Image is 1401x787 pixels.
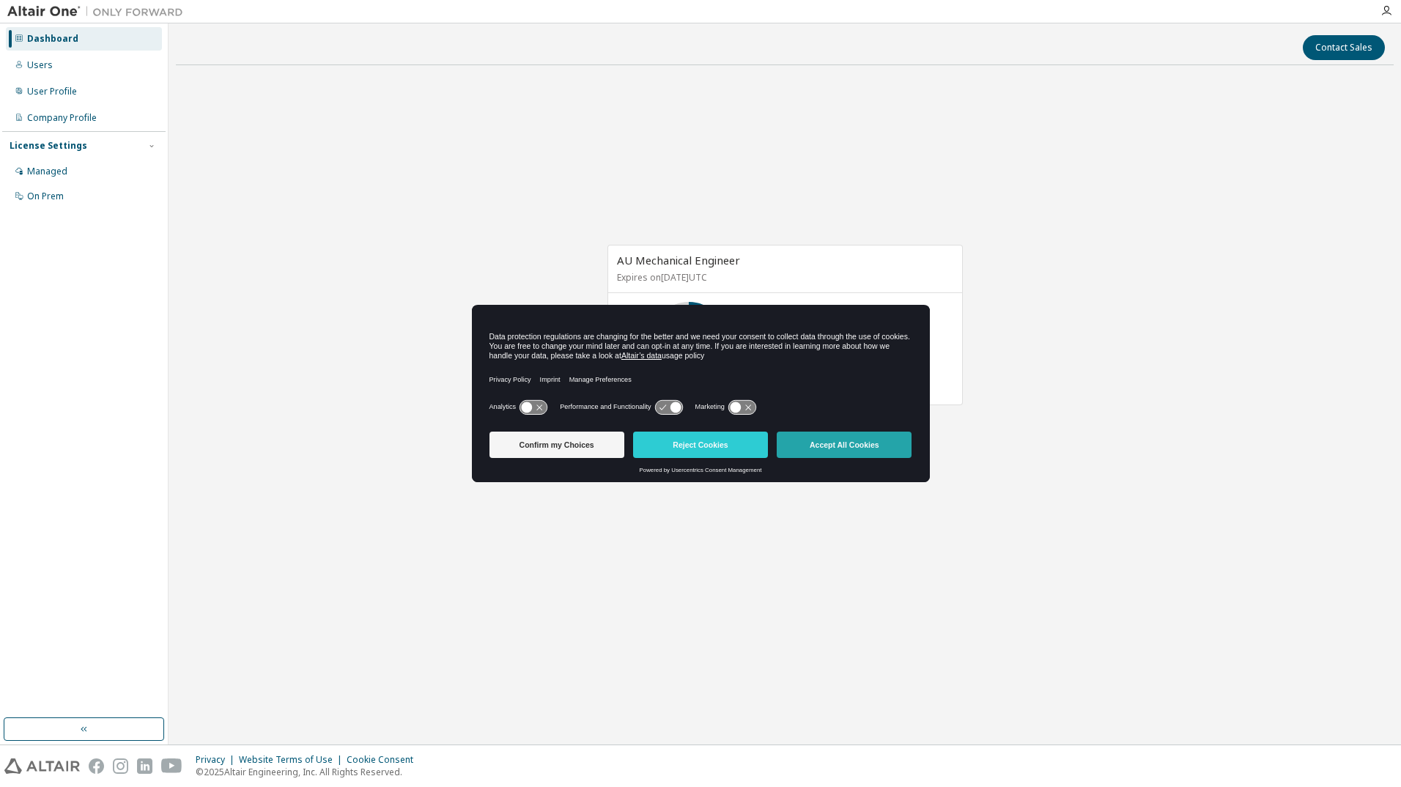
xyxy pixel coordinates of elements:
[27,33,78,45] div: Dashboard
[161,758,182,774] img: youtube.svg
[4,758,80,774] img: altair_logo.svg
[137,758,152,774] img: linkedin.svg
[347,754,422,766] div: Cookie Consent
[27,191,64,202] div: On Prem
[196,754,239,766] div: Privacy
[89,758,104,774] img: facebook.svg
[27,59,53,71] div: Users
[27,86,77,97] div: User Profile
[10,140,87,152] div: License Settings
[27,112,97,124] div: Company Profile
[239,754,347,766] div: Website Terms of Use
[113,758,128,774] img: instagram.svg
[196,766,422,778] p: © 2025 Altair Engineering, Inc. All Rights Reserved.
[27,166,67,177] div: Managed
[7,4,191,19] img: Altair One
[617,253,740,267] span: AU Mechanical Engineer
[617,271,950,284] p: Expires on [DATE] UTC
[1303,35,1385,60] button: Contact Sales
